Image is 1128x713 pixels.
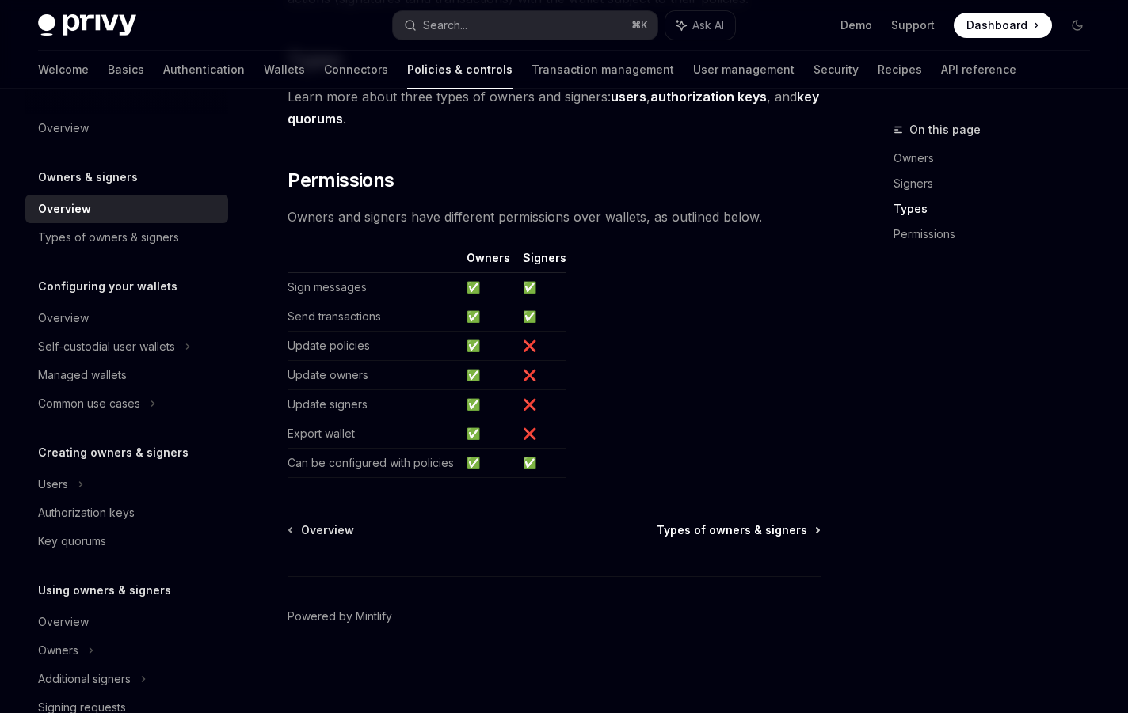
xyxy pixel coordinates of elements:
[324,51,388,89] a: Connectors
[38,641,78,660] div: Owners
[38,277,177,296] h5: Configuring your wallets
[516,302,566,332] td: ✅
[38,119,89,138] div: Overview
[954,13,1052,38] a: Dashboard
[25,223,228,252] a: Types of owners & signers
[38,51,89,89] a: Welcome
[516,419,566,449] td: ❌
[460,332,516,361] td: ✅
[516,390,566,419] td: ❌
[38,228,179,247] div: Types of owners & signers
[25,114,228,142] a: Overview
[407,51,513,89] a: Policies & controls
[25,608,228,636] a: Overview
[611,89,646,105] a: users
[25,527,228,556] a: Key quorums
[38,394,140,413] div: Common use cases
[460,361,516,390] td: ✅
[288,332,460,361] td: Update policies
[288,449,460,478] td: Can be configured with policies
[894,146,1103,171] a: Owners
[894,196,1103,222] a: Types
[288,302,460,332] td: Send transactions
[460,250,516,273] th: Owners
[423,16,467,35] div: Search...
[288,168,394,193] span: Permissions
[288,273,460,302] td: Sign messages
[516,250,566,273] th: Signers
[38,612,89,631] div: Overview
[460,390,516,419] td: ✅
[909,120,981,139] span: On this page
[516,449,566,478] td: ✅
[532,51,674,89] a: Transaction management
[288,609,392,624] a: Powered by Mintlify
[288,85,821,130] span: Learn more about three types of owners and signers: , , and .
[657,522,807,538] span: Types of owners & signers
[966,17,1027,33] span: Dashboard
[460,419,516,449] td: ✅
[393,11,657,40] button: Search...⌘K
[163,51,245,89] a: Authentication
[288,390,460,419] td: Update signers
[289,522,354,538] a: Overview
[693,51,795,89] a: User management
[460,302,516,332] td: ✅
[38,168,138,187] h5: Owners & signers
[25,499,228,527] a: Authorization keys
[878,51,922,89] a: Recipes
[894,222,1103,247] a: Permissions
[894,171,1103,196] a: Signers
[38,309,89,328] div: Overview
[288,361,460,390] td: Update owners
[301,522,354,538] span: Overview
[38,14,136,36] img: dark logo
[814,51,859,89] a: Security
[108,51,144,89] a: Basics
[25,195,228,223] a: Overview
[516,361,566,390] td: ❌
[657,522,819,538] a: Types of owners & signers
[1065,13,1090,38] button: Toggle dark mode
[941,51,1016,89] a: API reference
[38,503,135,522] div: Authorization keys
[38,366,127,385] div: Managed wallets
[38,532,106,551] div: Key quorums
[25,361,228,389] a: Managed wallets
[460,273,516,302] td: ✅
[38,443,189,462] h5: Creating owners & signers
[264,51,305,89] a: Wallets
[38,669,131,688] div: Additional signers
[288,206,821,228] span: Owners and signers have different permissions over wallets, as outlined below.
[38,199,91,218] div: Overview
[631,19,648,32] span: ⌘ K
[25,304,228,332] a: Overview
[692,17,724,33] span: Ask AI
[840,17,872,33] a: Demo
[38,475,68,494] div: Users
[665,11,735,40] button: Ask AI
[891,17,935,33] a: Support
[38,337,175,356] div: Self-custodial user wallets
[38,581,171,600] h5: Using owners & signers
[288,419,460,449] td: Export wallet
[650,89,767,105] a: authorization keys
[460,449,516,478] td: ✅
[516,332,566,361] td: ❌
[516,273,566,302] td: ✅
